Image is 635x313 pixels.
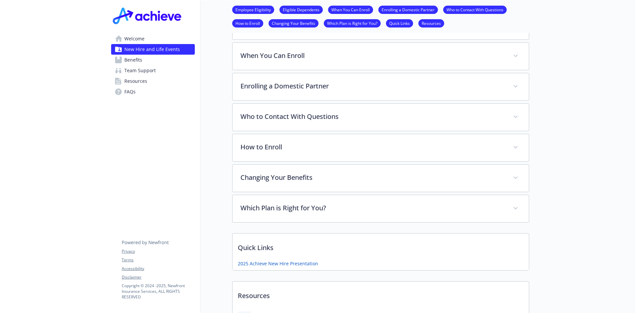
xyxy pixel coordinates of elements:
a: Benefits [111,55,195,65]
a: When You Can Enroll [328,6,373,13]
p: Resources [233,282,529,306]
a: Which Plan is Right for You? [324,20,381,26]
a: FAQs [111,86,195,97]
span: Resources [124,76,147,86]
p: Changing Your Benefits [240,173,505,183]
a: Team Support [111,65,195,76]
a: Welcome [111,33,195,44]
div: How to Enroll [233,134,529,161]
a: How to Enroll [232,20,263,26]
a: Changing Your Benefits [269,20,318,26]
p: Enrolling a Domestic Partner [240,81,505,91]
p: Quick Links [233,234,529,258]
a: Enrolling a Domestic Partner [378,6,438,13]
div: Changing Your Benefits [233,165,529,192]
p: Copyright © 2024 - 2025 , Newfront Insurance Services, ALL RIGHTS RESERVED [122,283,194,300]
span: Team Support [124,65,156,76]
a: 2025 Achieve New Hire Presentation [238,260,318,267]
div: Enrolling a Domestic Partner [233,73,529,100]
a: Accessibility [122,266,194,272]
div: When You Can Enroll [233,43,529,70]
a: Who to Contact With Questions [443,6,507,13]
a: Resources [111,76,195,86]
a: Privacy [122,248,194,254]
p: How to Enroll [240,142,505,152]
a: Disclaimer [122,274,194,280]
div: Which Plan is Right for You? [233,195,529,222]
p: When You Can Enroll [240,51,505,61]
p: Which Plan is Right for You? [240,203,505,213]
span: Welcome [124,33,145,44]
p: Who to Contact With Questions [240,112,505,122]
div: Who to Contact With Questions [233,104,529,131]
span: New Hire and Life Events [124,44,180,55]
a: Terms [122,257,194,263]
a: Quick Links [386,20,413,26]
a: Eligible Dependents [279,6,323,13]
span: Benefits [124,55,142,65]
a: Resources [418,20,444,26]
a: New Hire and Life Events [111,44,195,55]
span: FAQs [124,86,136,97]
a: Employee Eligibility [232,6,274,13]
